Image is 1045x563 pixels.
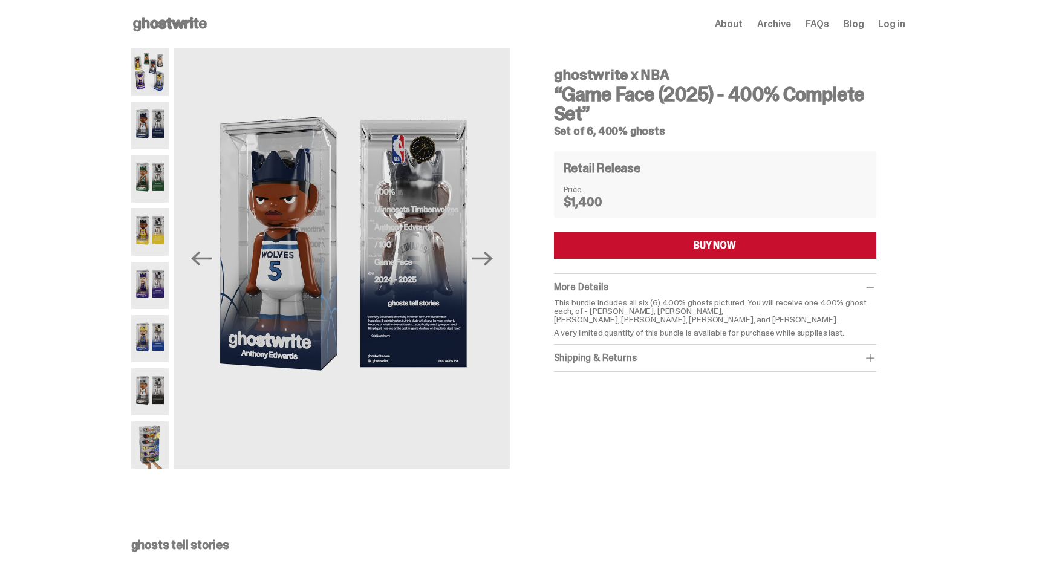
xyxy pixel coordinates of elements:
[554,68,876,82] h4: ghostwrite x NBA
[554,328,876,337] p: A very limited quantity of this bundle is available for purchase while supplies last.
[844,19,864,29] a: Blog
[131,48,169,96] img: NBA-400-HG-Main.png
[188,246,215,272] button: Previous
[131,539,905,551] p: ghosts tell stories
[131,421,169,469] img: NBA-400-HG-Scale.png
[131,262,169,309] img: NBA-400-HG-Luka.png
[757,19,791,29] a: Archive
[131,368,169,415] img: NBA-400-HG-Wemby.png
[806,19,829,29] a: FAQs
[469,246,496,272] button: Next
[554,352,876,364] div: Shipping & Returns
[694,241,736,250] div: BUY NOW
[715,19,743,29] a: About
[131,102,169,149] img: NBA-400-HG-Ant.png
[564,196,624,208] dd: $1,400
[554,232,876,259] button: BUY NOW
[878,19,905,29] a: Log in
[174,48,510,469] img: NBA-400-HG-Ant.png
[554,298,876,324] p: This bundle includes all six (6) 400% ghosts pictured. You will receive one 400% ghost each, of -...
[554,281,608,293] span: More Details
[131,315,169,362] img: NBA-400-HG-Steph.png
[554,126,876,137] h5: Set of 6, 400% ghosts
[564,162,640,174] h4: Retail Release
[131,208,169,255] img: NBA-400-HG%20Bron.png
[564,185,624,194] dt: Price
[554,85,876,123] h3: “Game Face (2025) - 400% Complete Set”
[131,155,169,202] img: NBA-400-HG-Giannis.png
